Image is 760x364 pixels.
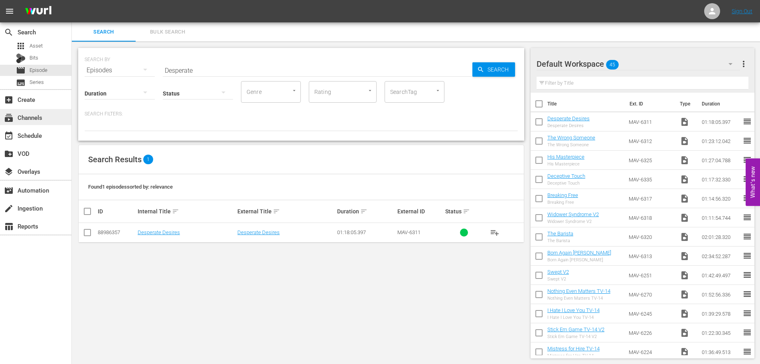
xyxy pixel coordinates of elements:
td: 01:22:30.345 [699,323,742,342]
span: reorder [742,251,752,261]
button: Open [290,87,298,94]
span: Video [680,175,689,184]
td: 01:36:49.513 [699,342,742,362]
span: Video [680,117,689,127]
span: Video [680,347,689,357]
span: Video [680,213,689,223]
td: 01:18:05.397 [699,112,742,131]
span: Found 1 episodes sorted by: relevance [88,184,173,190]
td: 02:01:28.320 [699,227,742,247]
th: Title [547,93,625,115]
button: Open [434,87,442,94]
div: 88986357 [98,229,135,235]
span: sort [360,208,367,215]
div: Desperate Desires [547,123,590,128]
span: reorder [742,328,752,337]
td: MAV-6245 [626,304,677,323]
a: Swept V2 [547,269,569,275]
span: Reports [4,222,14,231]
div: External Title [237,207,335,216]
div: I Hate I Love You TV-14 [547,315,600,320]
div: 01:18:05.397 [337,229,395,235]
a: Desperate Desires [138,229,180,235]
button: Search [472,62,515,77]
span: VOD [4,149,14,159]
a: I Hate I Love You TV-14 [547,307,600,313]
span: reorder [742,308,752,318]
button: Open Feedback Widget [746,158,760,206]
span: reorder [742,193,752,203]
span: Video [680,194,689,203]
div: Breaking Free [547,200,578,205]
span: reorder [742,136,752,145]
span: Automation [4,186,14,195]
button: Open [366,87,374,94]
td: 01:27:04.788 [699,151,742,170]
a: Desperate Desires [547,115,590,121]
span: Video [680,155,689,165]
span: sort [172,208,179,215]
td: MAV-6311 [626,112,677,131]
a: Deceptive Touch [547,173,585,179]
span: Video [680,290,689,299]
span: Video [680,251,689,261]
div: ID [98,208,135,215]
div: Internal Title [138,207,235,216]
span: sort [273,208,280,215]
span: Episode [30,66,47,74]
span: Create [4,95,14,105]
span: Episode [16,66,26,75]
span: Channels [4,113,14,123]
span: Video [680,328,689,338]
span: reorder [742,232,752,241]
div: Deceptive Touch [547,181,585,186]
a: The Wrong Someone [547,135,595,141]
td: 01:23:12.042 [699,131,742,151]
div: Episodes [85,59,155,82]
span: Video [680,309,689,318]
a: Widower Syndrome V2 [547,211,599,217]
div: Widower Syndrome V2 [547,219,599,224]
span: reorder [742,289,752,299]
span: Video [680,232,689,242]
span: Overlays [4,167,14,177]
span: Search [4,28,14,37]
a: Nothing Even Matters TV-14 [547,288,610,294]
span: Series [16,78,26,88]
span: playlist_add [490,228,499,237]
span: Ingestion [4,204,14,213]
a: His Masterpiece [547,154,584,160]
span: menu [5,6,14,16]
div: Default Workspace [537,53,740,75]
td: 01:14:56.320 [699,189,742,208]
div: Swept V2 [547,276,569,282]
td: 01:52:56.336 [699,285,742,304]
span: Search [484,62,515,77]
div: The Wrong Someone [547,142,595,147]
div: The Barista [547,238,573,243]
a: Mistress for Hire TV-14 [547,346,600,352]
a: Born Again [PERSON_NAME] [547,250,611,256]
span: Asset [30,42,43,50]
a: Sign Out [732,8,752,14]
span: Bulk Search [140,28,195,37]
span: Video [680,136,689,146]
span: Asset [16,41,26,51]
p: Search Filters: [85,111,518,117]
div: External ID [397,208,443,215]
td: 01:42:49.497 [699,266,742,285]
span: reorder [742,270,752,280]
td: MAV-6312 [626,131,677,151]
button: playlist_add [485,223,504,242]
span: reorder [742,117,752,126]
div: Nothing Even Matters TV-14 [547,296,610,301]
span: MAV-6311 [397,229,420,235]
td: MAV-6318 [626,208,677,227]
td: MAV-6224 [626,342,677,362]
th: Type [675,93,697,115]
span: Schedule [4,131,14,141]
th: Duration [697,93,745,115]
button: more_vert [739,54,748,74]
td: MAV-6313 [626,247,677,266]
a: Desperate Desires [237,229,280,235]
